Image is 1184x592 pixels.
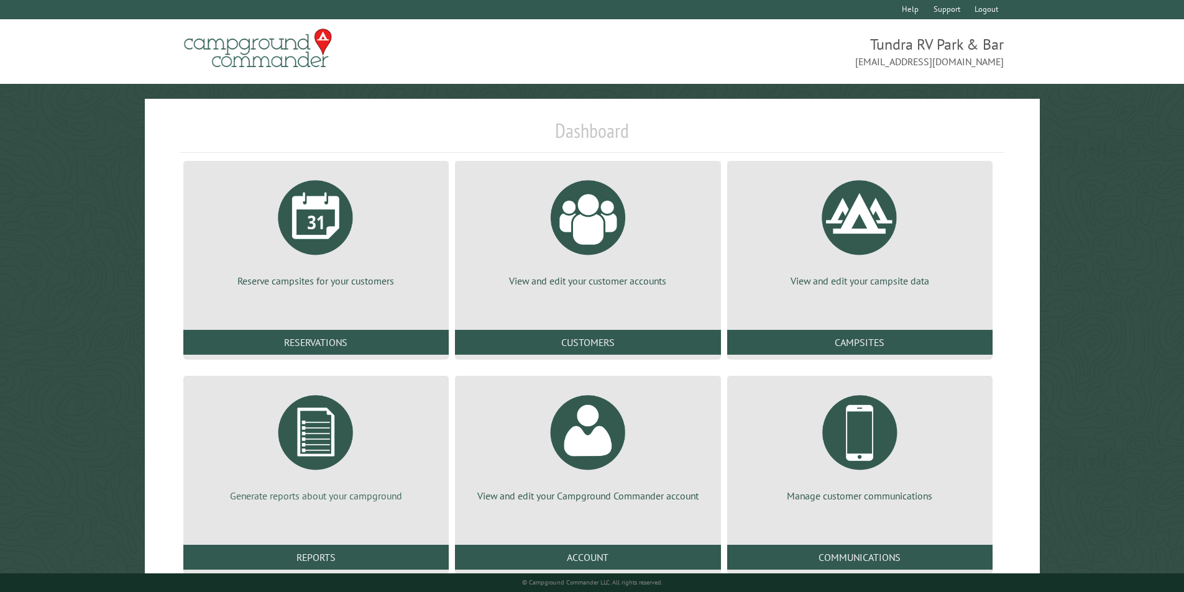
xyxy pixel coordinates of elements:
p: Generate reports about your campground [198,489,434,503]
a: Reservations [183,330,449,355]
a: View and edit your Campground Commander account [470,386,705,503]
a: Customers [455,330,720,355]
a: Reserve campsites for your customers [198,171,434,288]
p: Manage customer communications [742,489,978,503]
a: View and edit your campsite data [742,171,978,288]
p: View and edit your Campground Commander account [470,489,705,503]
p: View and edit your campsite data [742,274,978,288]
span: Tundra RV Park & Bar [EMAIL_ADDRESS][DOMAIN_NAME] [592,34,1004,69]
a: Account [455,545,720,570]
h1: Dashboard [180,119,1004,153]
small: © Campground Commander LLC. All rights reserved. [522,578,663,586]
a: Manage customer communications [742,386,978,503]
a: View and edit your customer accounts [470,171,705,288]
p: View and edit your customer accounts [470,274,705,288]
a: Communications [727,545,993,570]
p: Reserve campsites for your customers [198,274,434,288]
img: Campground Commander [180,24,336,73]
a: Reports [183,545,449,570]
a: Campsites [727,330,993,355]
a: Generate reports about your campground [198,386,434,503]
